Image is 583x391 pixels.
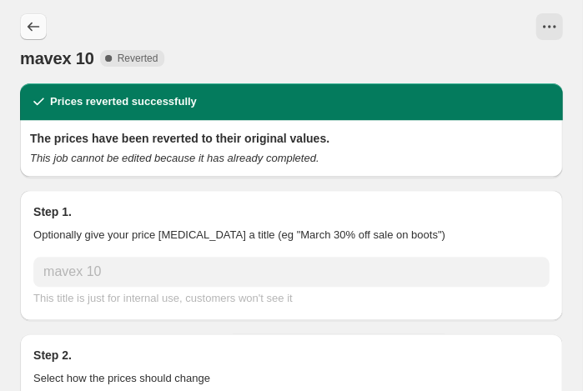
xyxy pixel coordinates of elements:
input: 30% off holiday sale [33,257,549,287]
h2: Step 1. [33,203,549,220]
p: Select how the prices should change [33,370,549,387]
span: Reverted [117,52,158,65]
span: mavex 10 [20,49,93,68]
h2: Prices reverted successfully [50,93,197,110]
button: View actions for mavex 10 [535,13,562,40]
i: This job cannot be edited because it has already completed. [30,152,319,164]
p: Optionally give your price [MEDICAL_DATA] a title (eg "March 30% off sale on boots") [33,227,549,243]
button: Price change jobs [20,13,47,40]
h2: Step 2. [33,347,549,363]
span: This title is just for internal use, customers won't see it [33,292,292,304]
h2: The prices have been reverted to their original values. [30,130,552,147]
